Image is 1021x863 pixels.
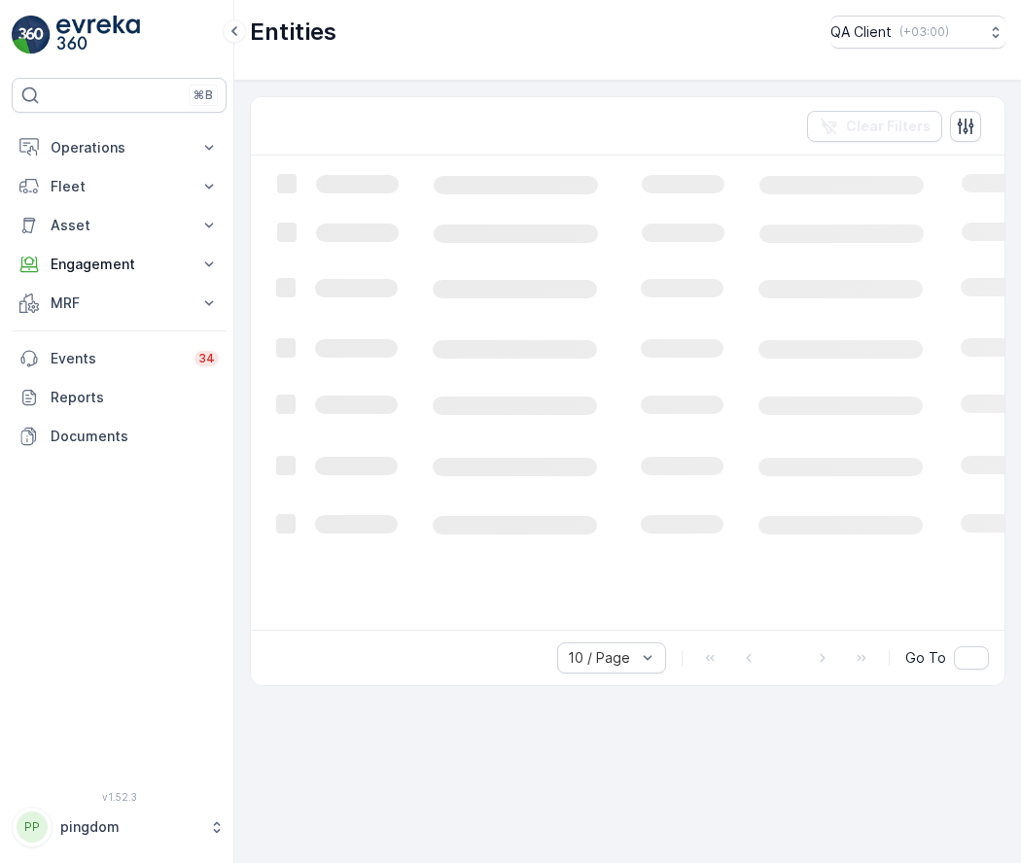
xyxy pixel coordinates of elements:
p: Entities [250,17,336,48]
p: Asset [51,216,188,235]
button: PPpingdom [12,807,227,847]
p: Events [51,349,183,368]
p: Documents [51,427,219,446]
a: Reports [12,378,227,417]
p: ( +03:00 ) [899,24,949,40]
p: MRF [51,293,188,313]
span: v 1.52.3 [12,791,227,803]
p: 34 [198,351,215,366]
button: Clear Filters [807,111,942,142]
p: pingdom [60,817,199,837]
p: QA Client [830,22,892,42]
button: MRF [12,284,227,323]
img: logo [12,16,51,54]
button: Operations [12,128,227,167]
button: Asset [12,206,227,245]
button: QA Client(+03:00) [830,16,1005,49]
div: PP [17,811,48,843]
button: Fleet [12,167,227,206]
p: Reports [51,388,219,407]
p: Engagement [51,255,188,274]
a: Documents [12,417,227,456]
button: Engagement [12,245,227,284]
a: Events34 [12,339,227,378]
p: Clear Filters [846,117,931,136]
span: Go To [905,648,946,668]
p: ⌘B [194,87,213,103]
p: Operations [51,138,188,157]
p: Fleet [51,177,188,196]
img: logo_light-DOdMpM7g.png [56,16,140,54]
